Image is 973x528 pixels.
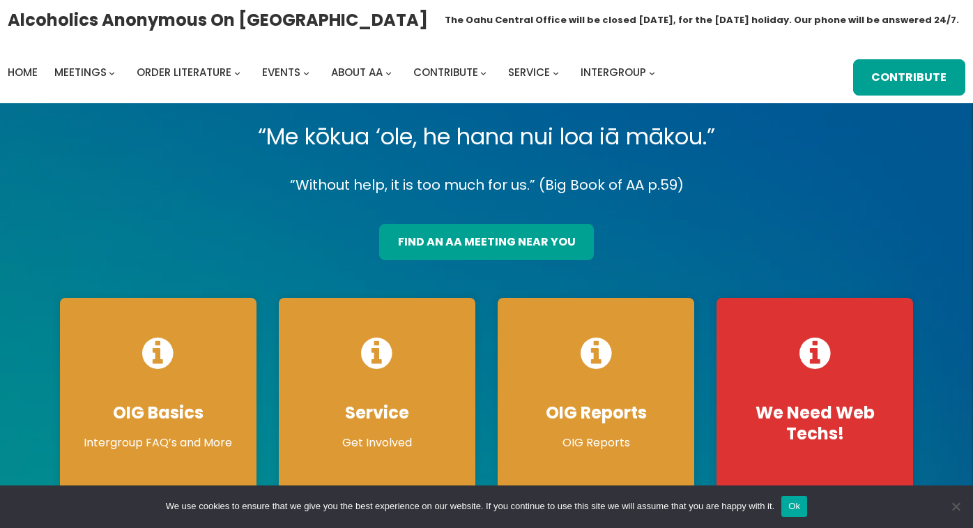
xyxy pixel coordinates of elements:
p: Intergroup FAQ’s and More [74,435,243,451]
h4: We Need Web Techs! [730,402,899,444]
a: Alcoholics Anonymous on [GEOGRAPHIC_DATA] [8,5,428,35]
h4: OIG Basics [74,402,243,423]
p: “Me kōkua ‘ole, he hana nui loa iā mākou.” [49,117,924,156]
button: Intergroup submenu [649,69,655,75]
span: Order Literature [137,65,231,80]
button: Meetings submenu [109,69,115,75]
span: About AA [331,65,383,80]
a: About AA [331,63,383,82]
a: Contribute [853,59,966,96]
nav: Intergroup [8,63,660,82]
span: Intergroup [581,65,646,80]
a: Service [508,63,550,82]
h4: Service [293,402,461,423]
button: About AA submenu [385,69,392,75]
button: Contribute submenu [480,69,486,75]
button: Order Literature submenu [234,69,240,75]
h4: OIG Reports [512,402,680,423]
a: Contribute [413,63,478,82]
button: Events submenu [303,69,309,75]
h1: The Oahu Central Office will be closed [DATE], for the [DATE] holiday. Our phone will be answered... [445,13,959,27]
span: Events [262,65,300,80]
p: OIG Reports [512,435,680,451]
span: Contribute [413,65,478,80]
a: Intergroup [581,63,646,82]
span: No [949,499,963,513]
span: Service [508,65,550,80]
a: Meetings [54,63,107,82]
a: find an aa meeting near you [379,224,595,260]
a: Events [262,63,300,82]
button: Ok [781,496,807,517]
span: Meetings [54,65,107,80]
span: We use cookies to ensure that we give you the best experience on our website. If you continue to ... [166,499,774,513]
button: Service submenu [553,69,559,75]
p: Get Involved [293,435,461,451]
a: Home [8,63,38,82]
span: Home [8,65,38,80]
p: “Without help, it is too much for us.” (Big Book of AA p.59) [49,173,924,197]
